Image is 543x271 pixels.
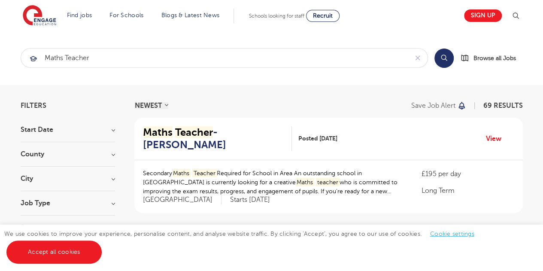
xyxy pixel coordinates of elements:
span: Recruit [313,12,333,19]
button: Clear [408,49,428,67]
a: For Schools [109,12,143,18]
mark: Maths [143,126,173,138]
mark: teacher [316,178,340,187]
a: Blogs & Latest News [161,12,220,18]
a: View [486,133,508,144]
a: Recruit [306,10,340,22]
span: We use cookies to improve your experience, personalise content, and analyse website traffic. By c... [4,231,483,255]
mark: Teacher [192,169,217,178]
mark: Teacher [175,126,213,138]
span: [GEOGRAPHIC_DATA] [143,195,221,204]
mark: Maths [172,169,191,178]
mark: Maths [296,178,315,187]
h3: City [21,175,115,182]
a: Accept all cookies [6,241,102,264]
button: Save job alert [411,102,467,109]
a: Find jobs [67,12,92,18]
h3: County [21,151,115,158]
span: Browse all Jobs [473,53,516,63]
input: Submit [21,49,408,67]
p: Save job alert [411,102,455,109]
p: Long Term [421,186,514,196]
h2: - [PERSON_NAME] [143,126,285,151]
span: 69 RESULTS [483,102,523,110]
div: Submit [21,48,428,68]
a: Sign up [464,9,502,22]
p: Secondary Required for School in Area An outstanding school in [GEOGRAPHIC_DATA] is currently loo... [143,169,404,196]
img: Engage Education [23,5,56,27]
p: Starts [DATE] [230,195,270,204]
span: Filters [21,102,46,109]
button: Search [434,49,454,68]
h3: Start Date [21,126,115,133]
h3: Job Type [21,200,115,207]
a: Cookie settings [430,231,474,237]
a: Maths Teacher- [PERSON_NAME] [143,126,292,151]
span: Schools looking for staff [249,13,304,19]
a: Browse all Jobs [461,53,523,63]
p: £195 per day [421,169,514,179]
span: Posted [DATE] [298,134,337,143]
